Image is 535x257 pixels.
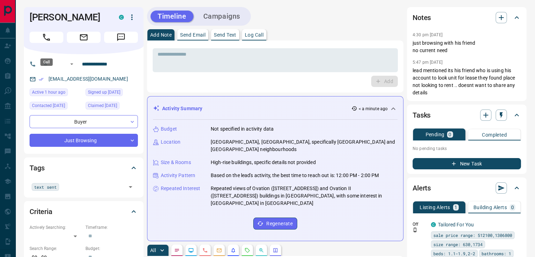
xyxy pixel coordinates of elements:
[273,247,278,253] svg: Agent Actions
[245,32,263,37] p: Log Call
[30,206,52,217] h2: Criteria
[85,245,138,252] p: Budget:
[358,106,388,112] p: < a minute ago
[30,245,82,252] p: Search Range:
[39,77,44,82] svg: Email Verified
[67,32,101,43] span: Email
[196,11,247,22] button: Campaigns
[433,241,483,248] span: size range: 630,1734
[151,11,193,22] button: Timeline
[32,89,65,96] span: Active 1 hour ago
[413,32,442,37] p: 4:30 pm [DATE]
[244,247,250,253] svg: Requests
[413,143,521,154] p: No pending tasks
[214,32,236,37] p: Send Text
[473,205,507,210] p: Building Alerts
[40,58,53,66] div: Call
[454,205,457,210] p: 1
[413,60,442,65] p: 5:47 pm [DATE]
[153,102,397,115] div: Activity Summary< a minute ago
[433,250,475,257] span: beds: 1.1-1.9,2-2
[482,250,511,257] span: bathrooms: 1
[413,221,427,227] p: Off
[211,185,397,207] p: Repeated views of Ovation ([STREET_ADDRESS]) and Ovation II ([STREET_ADDRESS]) buildings in [GEOG...
[30,32,63,43] span: Call
[413,12,431,23] h2: Notes
[30,224,82,231] p: Actively Searching:
[34,183,57,190] span: text sent
[413,107,521,124] div: Tasks
[30,162,44,174] h2: Tags
[161,185,200,192] p: Repeated Interest
[230,247,236,253] svg: Listing Alerts
[49,76,128,82] a: [EMAIL_ADDRESS][DOMAIN_NAME]
[30,12,108,23] h1: [PERSON_NAME]
[88,102,117,109] span: Claimed [DATE]
[202,247,208,253] svg: Calls
[438,222,474,227] a: Tailored For You
[420,205,450,210] p: Listing Alerts
[32,102,65,109] span: Contacted [DATE]
[211,138,397,153] p: [GEOGRAPHIC_DATA], [GEOGRAPHIC_DATA], specifically [GEOGRAPHIC_DATA] and [GEOGRAPHIC_DATA] neighb...
[30,102,82,112] div: Tue Jan 28 2025
[211,172,379,179] p: Based on the lead's activity, the best time to reach out is: 12:00 PM - 2:00 PM
[425,132,444,137] p: Pending
[413,67,521,96] p: lead mentioned its his friend who is using his account to look unit for lease they found place no...
[431,222,436,227] div: condos.ca
[413,158,521,169] button: New Task
[161,125,177,133] p: Budget
[413,182,431,194] h2: Alerts
[433,232,512,239] span: sale price range: 512100,1306800
[482,132,507,137] p: Completed
[161,172,195,179] p: Activity Pattern
[30,134,138,147] div: Just Browsing
[161,138,180,146] p: Location
[413,39,521,54] p: just browsing with his friend no current need
[448,132,451,137] p: 0
[85,88,138,98] div: Thu Jun 20 2024
[85,102,138,112] div: Thu Jun 20 2024
[162,105,202,112] p: Activity Summary
[85,224,138,231] p: Timeframe:
[30,115,138,128] div: Buyer
[180,32,205,37] p: Send Email
[126,182,135,192] button: Open
[413,227,418,232] svg: Push Notification Only
[253,218,297,230] button: Regenerate
[30,203,138,220] div: Criteria
[511,205,514,210] p: 0
[413,180,521,196] div: Alerts
[30,88,82,98] div: Mon Sep 15 2025
[88,89,120,96] span: Signed up [DATE]
[30,159,138,176] div: Tags
[413,109,431,121] h2: Tasks
[68,60,76,68] button: Open
[150,32,172,37] p: Add Note
[161,159,191,166] p: Size & Rooms
[119,15,124,20] div: condos.ca
[211,125,274,133] p: Not specified in activity data
[188,247,194,253] svg: Lead Browsing Activity
[174,247,180,253] svg: Notes
[150,248,156,253] p: All
[259,247,264,253] svg: Opportunities
[104,32,138,43] span: Message
[211,159,316,166] p: High-rise buildings, specific details not provided
[413,9,521,26] div: Notes
[216,247,222,253] svg: Emails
